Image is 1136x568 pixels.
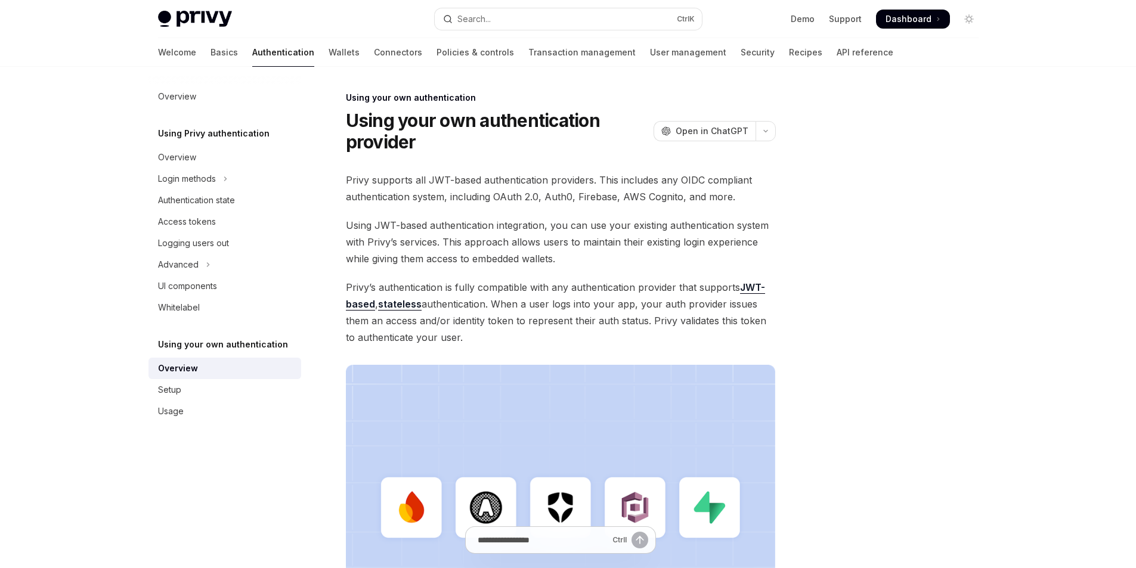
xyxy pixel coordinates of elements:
[148,379,301,401] a: Setup
[437,38,514,67] a: Policies & controls
[478,527,608,553] input: Ask a question...
[158,279,217,293] div: UI components
[158,337,288,352] h5: Using your own authentication
[148,297,301,318] a: Whitelabel
[346,172,776,205] span: Privy supports all JWT-based authentication providers. This includes any OIDC compliant authentic...
[158,193,235,207] div: Authentication state
[158,257,199,272] div: Advanced
[158,236,229,250] div: Logging users out
[650,38,726,67] a: User management
[158,150,196,164] div: Overview
[148,190,301,211] a: Authentication state
[741,38,775,67] a: Security
[158,89,196,104] div: Overview
[789,38,822,67] a: Recipes
[374,38,422,67] a: Connectors
[959,10,979,29] button: Toggle dark mode
[148,275,301,297] a: UI components
[148,86,301,107] a: Overview
[886,13,931,25] span: Dashboard
[457,12,491,26] div: Search...
[158,215,216,229] div: Access tokens
[435,8,702,30] button: Open search
[148,147,301,168] a: Overview
[158,383,181,397] div: Setup
[791,13,815,25] a: Demo
[158,361,198,375] div: Overview
[346,279,776,346] span: Privy’s authentication is fully compatible with any authentication provider that supports , authe...
[158,172,216,186] div: Login methods
[158,300,200,315] div: Whitelabel
[148,401,301,422] a: Usage
[158,404,184,418] div: Usage
[158,38,196,67] a: Welcome
[346,217,776,267] span: Using JWT-based authentication integration, you can use your existing authentication system with ...
[158,126,270,141] h5: Using Privy authentication
[837,38,893,67] a: API reference
[654,121,756,141] button: Open in ChatGPT
[378,298,422,311] a: stateless
[528,38,636,67] a: Transaction management
[346,110,649,153] h1: Using your own authentication provider
[252,38,314,67] a: Authentication
[676,125,748,137] span: Open in ChatGPT
[148,232,301,254] a: Logging users out
[148,358,301,379] a: Overview
[632,532,648,548] button: Send message
[148,211,301,232] a: Access tokens
[148,254,301,275] button: Toggle Advanced section
[829,13,862,25] a: Support
[876,10,950,29] a: Dashboard
[158,11,232,27] img: light logo
[329,38,360,67] a: Wallets
[346,92,776,104] div: Using your own authentication
[148,168,301,190] button: Toggle Login methods section
[677,14,695,24] span: Ctrl K
[211,38,238,67] a: Basics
